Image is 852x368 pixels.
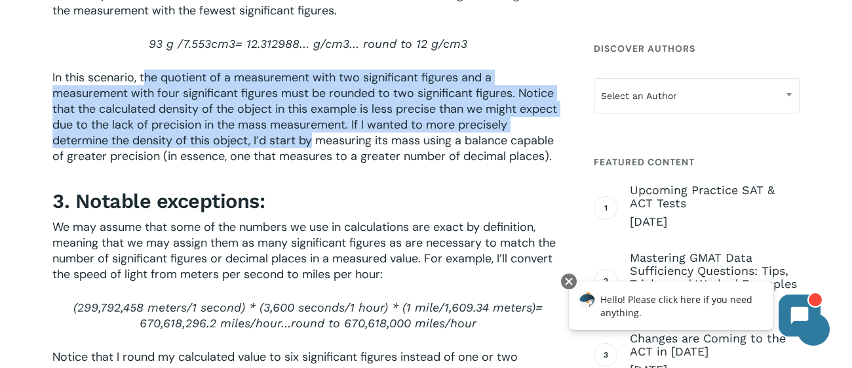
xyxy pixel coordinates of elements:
span: 7.553 [183,37,211,51]
span: [DATE] [630,214,800,230]
span: 93 g / [149,37,183,51]
h4: Discover Authors [594,37,800,60]
span: Select an Author [594,82,799,110]
span: Changes are Coming to the ACT in [DATE] [630,332,800,358]
span: (299,792,458 meters/ [73,300,192,314]
span: cm [443,37,461,51]
span: round to 12 g/ [363,37,443,51]
span: Mastering GMAT Data Sufficiency Questions: Tips, Tricks, and Worked Examples [630,251,800,291]
span: We may assume that some of the numbers we use in calculations are exact by definition, meaning th... [52,219,556,282]
span: 3 [229,37,235,51]
h4: Featured Content [594,150,800,174]
span: Upcoming Practice SAT & ACT Tests [630,184,800,210]
a: Mastering GMAT Data Sufficiency Questions: Tips, Tricks, and Worked Examples [DATE] [630,251,800,310]
iframe: Chatbot [555,271,834,350]
span: 3 [461,37,467,51]
span: 1,609.34 meters) [444,300,535,314]
span: round to 670,618,000 miles/hour [291,316,476,330]
span: In this scenario, the quotient of a measurement with two significant figures and a measurement wi... [52,70,557,164]
a: Upcoming Practice SAT & ACT Tests [DATE] [630,184,800,230]
span: 3… [343,37,359,51]
span: 3,600 seconds/ [263,300,350,314]
span: cm [211,37,229,51]
span: 1 mile/ [406,300,444,314]
span: = 12.312988… g/ [235,37,325,51]
strong: 3. Notable exceptions: [52,190,265,213]
span: Select an Author [594,78,800,113]
span: 1 second) * ( [192,300,263,314]
span: cm [325,37,343,51]
span: 1 hour) * ( [350,300,406,314]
